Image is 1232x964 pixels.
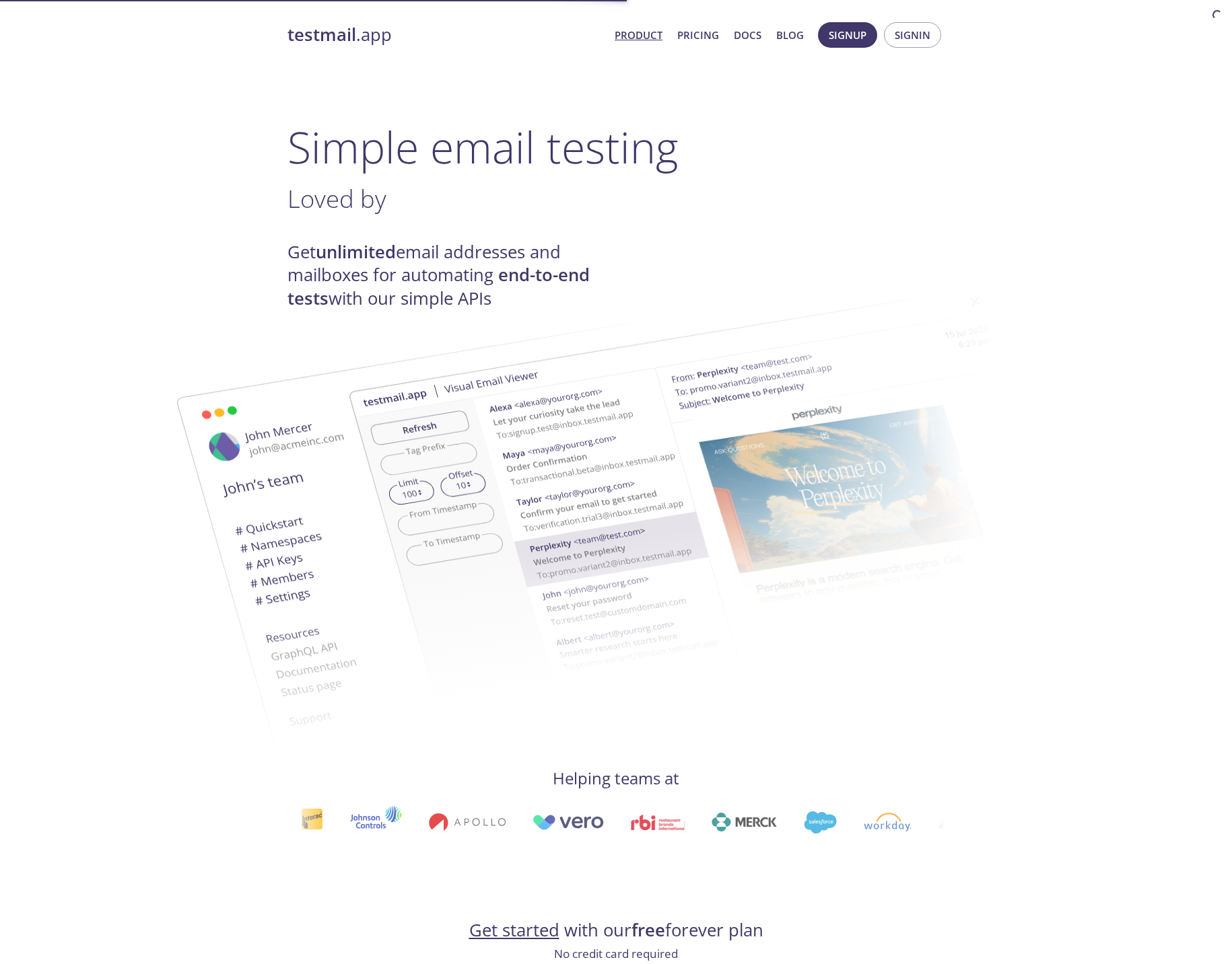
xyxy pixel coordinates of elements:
strong: testmail [287,23,356,46]
img: vero [533,815,604,830]
img: workday [864,813,912,831]
h4: with our forever plan [287,919,945,942]
h4: Helping teams at [287,768,945,789]
h1: Simple email testing [287,121,945,173]
span: Loved by [287,182,386,215]
a: Pricing [677,26,719,44]
a: Blog [776,26,804,44]
img: testmail-email-viewer [126,311,853,767]
h4: Get email addresses and mailboxes for automating with our simple APIs [287,241,616,310]
button: Signup [818,22,877,48]
strong: unlimited [316,240,396,264]
a: Product [615,26,662,44]
img: rbi [631,815,685,830]
span: Signin [895,26,930,44]
img: johnsoncontrols [350,806,402,838]
p: No credit card required [287,945,945,963]
a: Docs [734,26,761,44]
span: Signup [829,26,866,44]
img: salesforce [804,811,836,833]
a: testmail.app [287,24,604,46]
img: apollo [429,813,506,831]
strong: free [631,918,665,942]
img: merck [712,813,777,831]
button: Signin [884,22,941,48]
strong: end-to-end tests [287,263,590,309]
a: Get started [469,918,559,942]
img: testmail-email-viewer [348,268,1075,723]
